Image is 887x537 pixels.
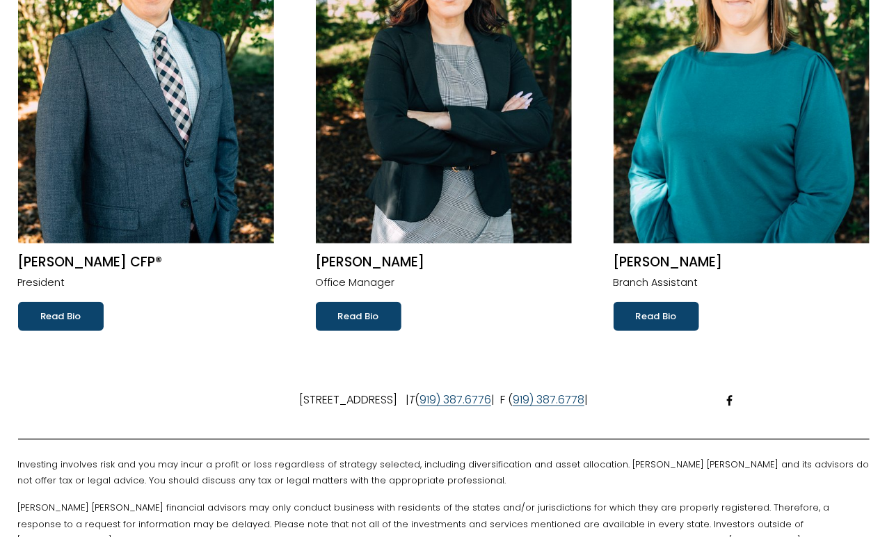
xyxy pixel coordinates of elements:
p: [STREET_ADDRESS] | ( | F ( | [18,390,870,410]
h2: [PERSON_NAME] CFP® [18,254,274,271]
p: Office Manager [316,273,572,291]
h2: [PERSON_NAME] [614,254,870,271]
a: Read Bio [316,302,401,331]
p: President [18,273,274,291]
p: Investing involves risk and you may incur a profit or loss regardless of strategy selected, inclu... [18,456,870,489]
a: Facebook [724,395,735,406]
p: Branch Assistant [614,273,870,291]
h2: [PERSON_NAME] [316,254,572,271]
a: Read Bio [18,302,104,331]
em: T [409,392,415,408]
a: Read Bio [614,302,699,331]
a: 919) 387.6776 [419,390,491,410]
a: 919) 387.6778 [513,390,584,410]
